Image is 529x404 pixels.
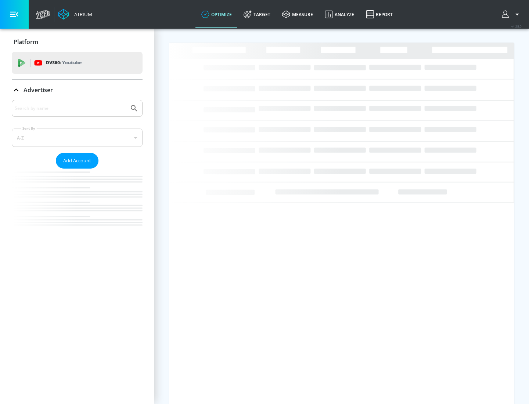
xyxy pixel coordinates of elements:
[12,52,143,74] div: DV360: Youtube
[56,153,98,169] button: Add Account
[21,126,37,131] label: Sort By
[360,1,399,28] a: Report
[14,38,38,46] p: Platform
[63,156,91,165] span: Add Account
[195,1,238,28] a: optimize
[511,24,522,28] span: v 4.28.0
[12,80,143,100] div: Advertiser
[58,9,92,20] a: Atrium
[12,129,143,147] div: A-Z
[12,169,143,240] nav: list of Advertiser
[276,1,319,28] a: measure
[12,32,143,52] div: Platform
[62,59,82,66] p: Youtube
[238,1,276,28] a: Target
[71,11,92,18] div: Atrium
[46,59,82,67] p: DV360:
[15,104,126,113] input: Search by name
[319,1,360,28] a: Analyze
[12,100,143,240] div: Advertiser
[24,86,53,94] p: Advertiser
